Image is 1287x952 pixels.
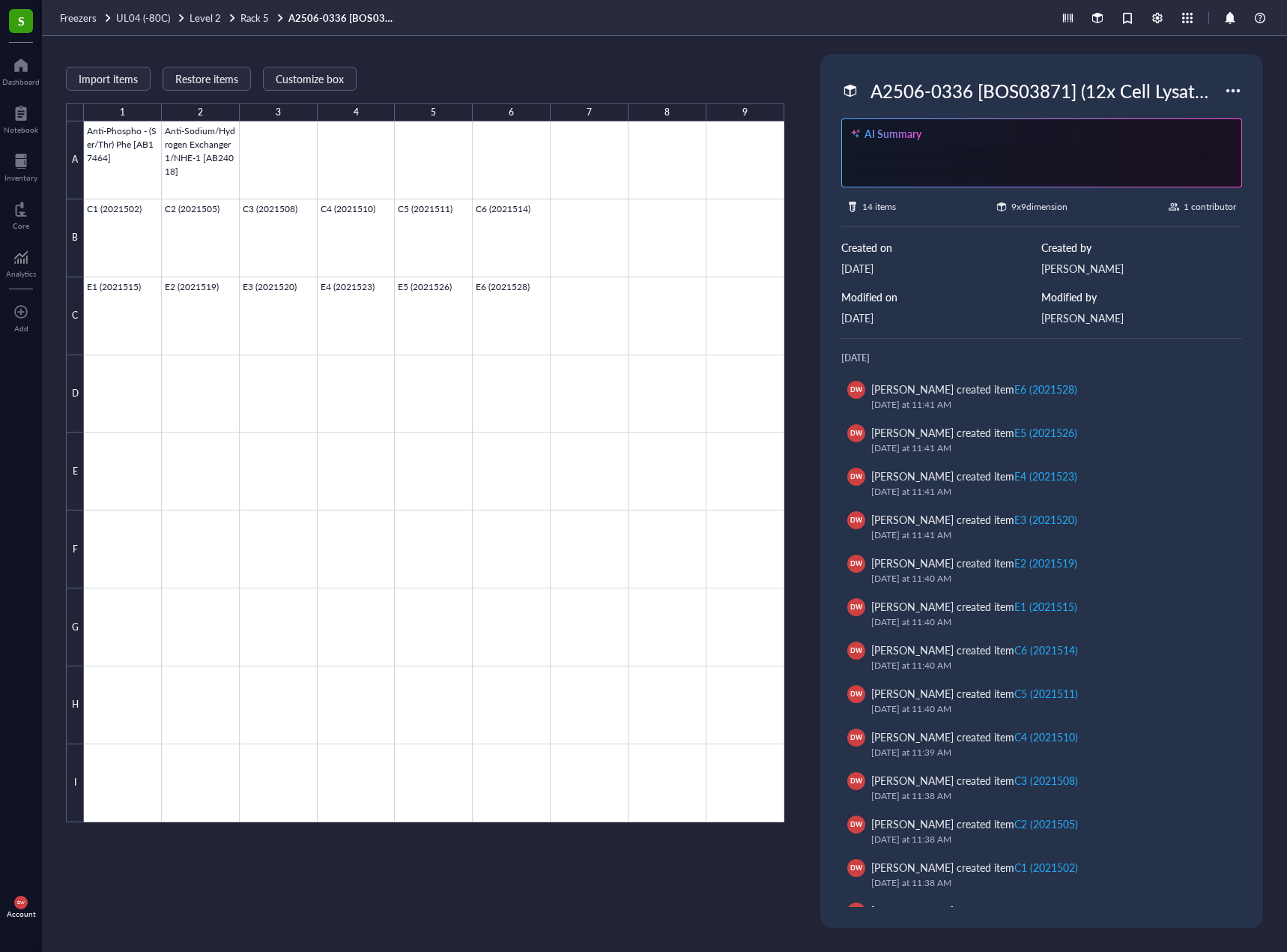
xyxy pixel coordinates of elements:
div: [PERSON_NAME] created item [871,511,1077,528]
div: [PERSON_NAME] created item [871,598,1077,615]
a: DW[PERSON_NAME] created itemC6 (2021514)[DATE] at 11:40 AM [841,636,1242,679]
div: Notebook [4,125,38,134]
span: UL04 (-80C) [116,10,170,25]
div: [PERSON_NAME] created item [871,903,1224,936]
a: DW[PERSON_NAME] created itemC2 (2021505)[DATE] at 11:38 AM [841,810,1242,853]
div: 1 contributor [1184,199,1236,214]
span: DW [850,602,862,612]
div: Modified by [1041,289,1242,305]
span: S [18,11,25,30]
span: DW [850,428,862,438]
div: 7 [587,103,592,121]
div: D [66,355,84,433]
a: DW[PERSON_NAME] created itemE5 (2021526)[DATE] at 11:41 AM [841,418,1242,462]
div: [DATE] at 11:41 AM [871,441,1224,456]
div: [PERSON_NAME] created item [871,816,1078,832]
div: A [66,121,84,199]
div: 9 [742,103,748,121]
a: DW[PERSON_NAME] created itemE1 (2021515)[DATE] at 11:40 AM [841,592,1242,636]
div: [PERSON_NAME] [1041,260,1242,277]
div: [PERSON_NAME] created item [871,772,1078,789]
div: 14 items [862,199,896,214]
a: DW[PERSON_NAME] created itemE2 (2021519)[DATE] at 11:40 AM [841,549,1242,592]
div: [PERSON_NAME] created item [871,685,1078,702]
div: [PERSON_NAME] created item [871,381,1077,397]
div: C4 (2021510) [1014,729,1078,744]
a: Inventory [4,149,37,182]
div: 3 [276,103,281,121]
a: DW[PERSON_NAME] created itemE3 (2021520)[DATE] at 11:41 AM [841,505,1242,549]
div: Analytics [6,269,36,278]
div: [DATE] at 11:40 AM [871,615,1224,630]
div: Anti-Sodium/Hydrogen Exchanger 1/NHE-1 [AB24018] [871,903,1220,935]
div: Add [14,324,28,333]
div: [PERSON_NAME] created item [871,859,1078,876]
div: [PERSON_NAME] [1041,310,1242,326]
a: Analytics [6,245,36,278]
div: 1 [120,103,125,121]
div: [PERSON_NAME] created item [871,642,1078,658]
div: [PERSON_NAME] created item [871,555,1077,571]
div: 8 [664,103,670,121]
div: B [66,199,84,277]
span: DW [850,515,862,525]
div: 2 [198,103,203,121]
div: C1 (2021502) [1014,860,1078,875]
div: C2 (2021505) [1014,816,1078,831]
div: [PERSON_NAME] created item [871,468,1077,484]
span: DW [850,558,862,568]
span: DW [850,863,862,873]
a: DW[PERSON_NAME] created itemC5 (2021511)[DATE] at 11:40 AM [841,679,1242,723]
span: Rack 5 [240,10,269,25]
div: E2 (2021519) [1014,555,1077,570]
div: I [66,744,84,822]
div: [DATE] at 11:40 AM [871,571,1224,586]
span: DW [850,689,862,699]
a: Dashboard [2,53,40,86]
span: DW [850,472,862,481]
div: E3 (2021520) [1014,512,1077,527]
span: DW [17,900,25,906]
a: Freezers [60,11,113,25]
a: A2506-0336 [BOS03871] (12x Cell Lysates, 2x Ab for WB) [288,11,401,25]
a: DW[PERSON_NAME] created itemC4 (2021510)[DATE] at 11:39 AM [841,723,1242,766]
span: Level 2 [190,10,221,25]
span: Import items [79,73,138,85]
div: Created on [841,239,1042,256]
div: C5 (2021511) [1014,686,1078,701]
div: G [66,588,84,666]
span: DW [850,645,862,655]
span: DW [850,776,862,786]
div: Dashboard [2,77,40,86]
a: DW[PERSON_NAME] created itemC3 (2021508)[DATE] at 11:38 AM [841,766,1242,810]
div: [DATE] at 11:38 AM [871,832,1224,847]
a: Level 2Rack 5 [190,11,285,25]
a: DW[PERSON_NAME] created itemE6 (2021528)[DATE] at 11:41 AM [841,375,1242,418]
div: [DATE] at 11:39 AM [871,745,1224,760]
span: Restore items [175,73,238,85]
span: DW [850,906,862,916]
div: C [66,277,84,355]
span: DW [850,732,862,742]
div: E6 (2021528) [1014,382,1077,397]
div: [PERSON_NAME] created item [871,424,1077,441]
button: Import items [66,67,151,91]
div: C6 (2021514) [1014,642,1078,657]
div: Created by [1041,239,1242,256]
div: [DATE] [841,260,1042,277]
a: UL04 (-80C) [116,11,187,25]
div: 9 x 9 dimension [1011,199,1068,214]
div: AI Summary [864,125,921,142]
div: E1 (2021515) [1014,599,1077,614]
div: Modified on [841,289,1042,305]
a: Core [13,197,29,230]
div: 5 [431,103,436,121]
div: E [66,433,84,510]
div: C3 (2021508) [1014,773,1078,788]
button: Customize box [263,67,357,91]
div: [DATE] at 11:38 AM [871,789,1224,804]
div: 6 [509,103,514,121]
div: [DATE] at 11:40 AM [871,702,1224,717]
div: H [66,666,84,744]
div: [DATE] at 11:41 AM [871,484,1224,499]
